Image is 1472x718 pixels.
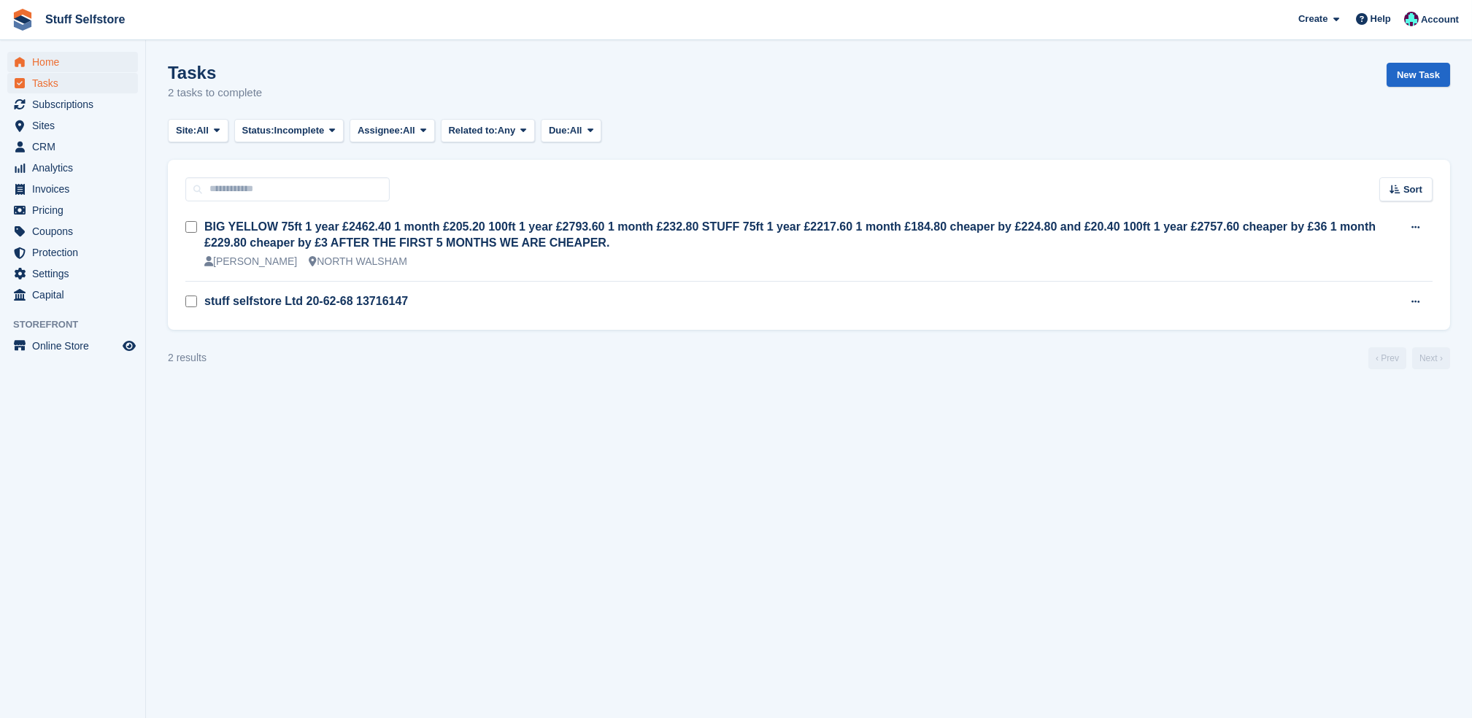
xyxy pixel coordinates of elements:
[32,179,120,199] span: Invoices
[274,123,325,138] span: Incomplete
[234,119,344,143] button: Status: Incomplete
[1404,12,1419,26] img: Simon Gardner
[403,123,415,138] span: All
[549,123,570,138] span: Due:
[441,119,535,143] button: Related to: Any
[7,52,138,72] a: menu
[309,254,407,269] div: NORTH WALSHAM
[7,94,138,115] a: menu
[12,9,34,31] img: stora-icon-8386f47178a22dfd0bd8f6a31ec36ba5ce8667c1dd55bd0f319d3a0aa187defe.svg
[7,242,138,263] a: menu
[13,317,145,332] span: Storefront
[498,123,516,138] span: Any
[7,136,138,157] a: menu
[168,85,262,101] p: 2 tasks to complete
[1365,347,1453,369] nav: Page
[168,63,262,82] h1: Tasks
[32,158,120,178] span: Analytics
[32,242,120,263] span: Protection
[176,123,196,138] span: Site:
[358,123,403,138] span: Assignee:
[32,115,120,136] span: Sites
[168,119,228,143] button: Site: All
[7,221,138,242] a: menu
[242,123,274,138] span: Status:
[32,336,120,356] span: Online Store
[32,73,120,93] span: Tasks
[204,220,1376,249] a: BIG YELLOW 75ft 1 year £2462.40 1 month £205.20 100ft 1 year £2793.60 1 month £232.80 STUFF 75ft ...
[1421,12,1459,27] span: Account
[32,221,120,242] span: Coupons
[168,350,207,366] div: 2 results
[7,115,138,136] a: menu
[1403,182,1422,197] span: Sort
[32,263,120,284] span: Settings
[1412,347,1450,369] a: Next
[7,73,138,93] a: menu
[204,295,408,307] a: stuff selfstore Ltd 20-62-68 13716147
[7,336,138,356] a: menu
[7,200,138,220] a: menu
[32,52,120,72] span: Home
[7,158,138,178] a: menu
[541,119,601,143] button: Due: All
[1368,347,1406,369] a: Previous
[32,94,120,115] span: Subscriptions
[1371,12,1391,26] span: Help
[570,123,582,138] span: All
[1387,63,1450,87] a: New Task
[120,337,138,355] a: Preview store
[32,200,120,220] span: Pricing
[350,119,435,143] button: Assignee: All
[7,285,138,305] a: menu
[449,123,498,138] span: Related to:
[7,179,138,199] a: menu
[1298,12,1328,26] span: Create
[32,285,120,305] span: Capital
[39,7,131,31] a: Stuff Selfstore
[196,123,209,138] span: All
[7,263,138,284] a: menu
[204,254,297,269] div: [PERSON_NAME]
[32,136,120,157] span: CRM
